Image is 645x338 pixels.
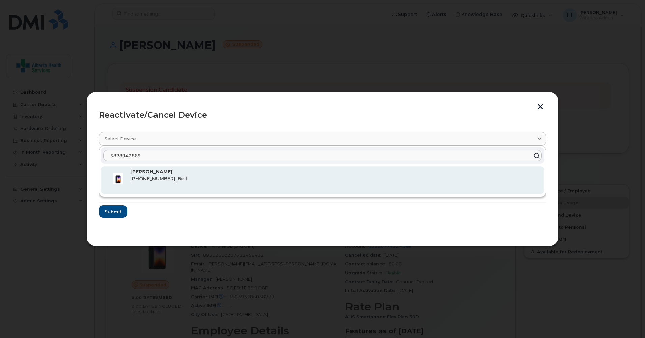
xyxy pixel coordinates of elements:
div: [PERSON_NAME][PHONE_NUMBER], Bell [101,166,544,194]
input: Enter name or device number [103,150,542,161]
a: Select device [99,132,546,146]
span: Submit [105,208,121,215]
div: Reactivate/Cancel Device [99,111,546,119]
span: [PHONE_NUMBER], Bell [130,176,187,182]
button: Submit [99,205,127,218]
strong: [PERSON_NAME] [130,169,172,175]
img: image20231002-3703462-1angbar.jpeg [111,172,125,185]
span: Select device [105,136,136,142]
